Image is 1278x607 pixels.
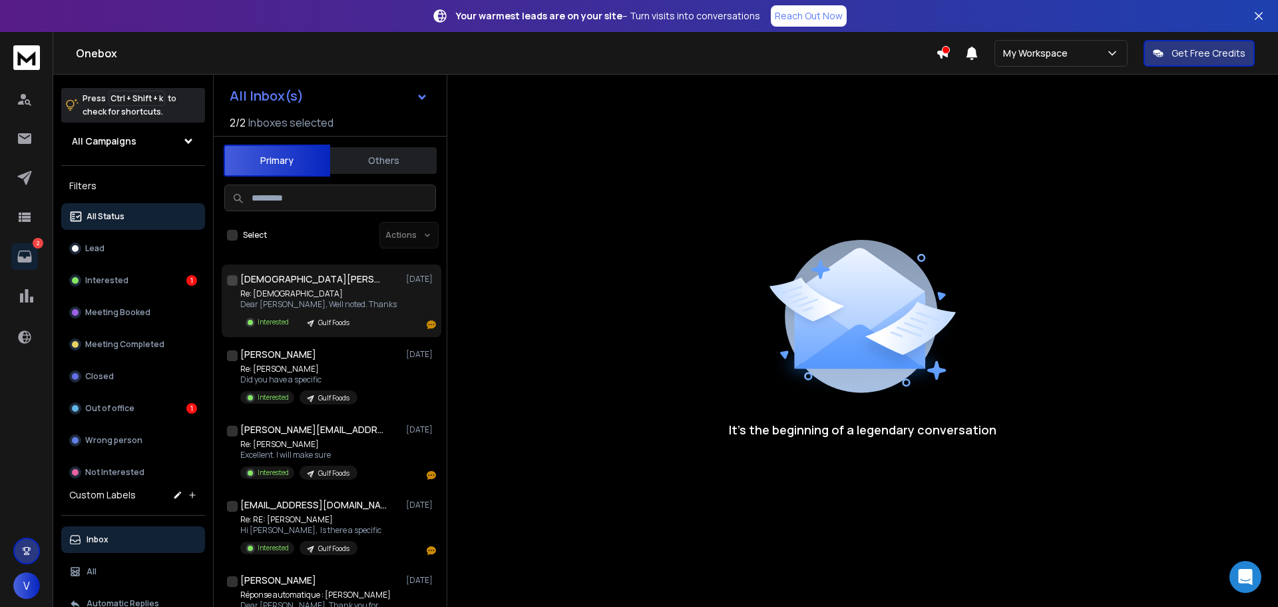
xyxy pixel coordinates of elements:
p: Meeting Completed [85,339,164,350]
p: Re: [PERSON_NAME] [240,364,357,374]
h1: All Inbox(s) [230,89,304,103]
p: It’s the beginning of a legendary conversation [729,420,996,439]
p: My Workspace [1003,47,1073,60]
p: [DATE] [406,500,436,510]
p: [DATE] [406,575,436,586]
p: Wrong person [85,435,142,446]
div: Open Intercom Messenger [1229,561,1261,593]
button: Others [330,146,437,175]
button: Out of office1 [61,395,205,422]
h1: [PERSON_NAME] [240,348,316,361]
h3: Inboxes selected [248,115,333,131]
p: Gulf Foods [318,544,349,554]
p: Gulf Foods [318,393,349,403]
span: Ctrl + Shift + k [108,91,165,106]
p: [DATE] [406,349,436,360]
button: Closed [61,363,205,390]
p: Gulf Foods [318,318,349,328]
div: 1 [186,403,197,414]
button: Wrong person [61,427,205,454]
button: All Campaigns [61,128,205,155]
button: All Status [61,203,205,230]
button: Not Interested [61,459,205,486]
h1: [PERSON_NAME][EMAIL_ADDRESS][DOMAIN_NAME] [240,423,387,436]
label: Select [243,230,267,241]
p: All [87,566,97,577]
h1: All Campaigns [72,135,136,148]
span: 2 / 2 [230,115,246,131]
p: Interested [258,468,289,478]
p: 2 [33,238,43,249]
p: Hi [PERSON_NAME], Is there a specific [240,525,381,536]
p: [DATE] [406,424,436,435]
p: Meeting Booked [85,307,150,318]
p: All Status [87,211,124,222]
div: 1 [186,275,197,286]
p: [DATE] [406,274,436,285]
h1: [PERSON_NAME] [240,574,316,587]
h1: Onebox [76,45,936,61]
p: Reach Out Now [775,9,843,23]
a: Reach Out Now [771,5,847,27]
p: Excellent. I will make sure [240,450,357,460]
p: Out of office [85,403,134,414]
button: V [13,572,40,599]
p: – Turn visits into conversations [456,9,760,23]
button: Inbox [61,526,205,553]
p: Gulf Foods [318,468,349,478]
p: Get Free Credits [1171,47,1245,60]
button: Meeting Completed [61,331,205,358]
p: Press to check for shortcuts. [83,92,176,119]
button: Primary [224,145,330,177]
button: Lead [61,235,205,262]
p: Did you have a specific [240,374,357,385]
button: All Inbox(s) [219,83,439,109]
button: Meeting Booked [61,299,205,326]
h1: [DEMOGRAPHIC_DATA][PERSON_NAME] [240,273,387,286]
h3: Custom Labels [69,488,136,502]
p: Interested [258,392,289,402]
p: Réponse automatique : [PERSON_NAME] [240,590,391,600]
h1: [EMAIL_ADDRESS][DOMAIN_NAME] [240,498,387,512]
p: Inbox [87,534,108,545]
p: Re: RE: [PERSON_NAME] [240,514,381,525]
h3: Filters [61,177,205,195]
p: Not Interested [85,467,144,478]
p: Lead [85,243,105,254]
p: Re: [PERSON_NAME] [240,439,357,450]
p: Re: [DEMOGRAPHIC_DATA] [240,289,397,299]
button: Get Free Credits [1144,40,1255,67]
button: All [61,558,205,585]
strong: Your warmest leads are on your site [456,9,622,22]
p: Interested [85,275,128,286]
p: Interested [258,543,289,553]
button: Interested1 [61,267,205,294]
img: logo [13,45,40,70]
p: Interested [258,317,289,327]
p: Closed [85,371,114,382]
p: Dear [PERSON_NAME], Well noted. Thanks [240,299,397,310]
a: 2 [11,243,38,270]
